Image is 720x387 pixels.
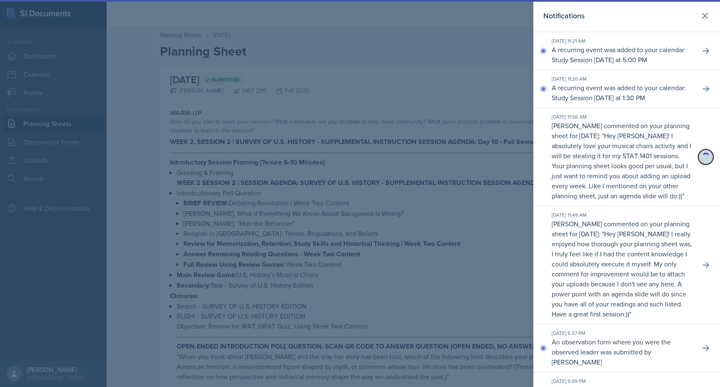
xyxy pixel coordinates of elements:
p: Hey [PERSON_NAME]! I really enjoyed how thorough your planning sheet was, I truly feel like if I ... [552,229,692,319]
div: [DATE] 11:20 AM [552,75,693,83]
div: [DATE] 11:56 AM [552,113,693,121]
div: [DATE] 11:21 AM [552,37,693,45]
div: [DATE] 5:37 PM [552,329,693,337]
div: [DATE] 5:09 PM [552,377,693,385]
h2: Notifications [543,10,585,22]
p: A recurring event was added to your calendar: Study Session [DATE] at 5:00 PM [552,45,693,65]
p: A recurring event was added to your calendar: Study Session [DATE] at 1:30 PM [552,83,693,103]
p: [PERSON_NAME] commented on your planning sheet for [DATE]: " " [552,121,693,201]
p: [PERSON_NAME] commented on your planning sheet for [DATE]: " " [552,219,693,319]
div: [DATE] 11:49 AM [552,211,693,219]
p: An observation form where you were the observed leader was submitted by [PERSON_NAME] [552,337,693,367]
p: Hey [PERSON_NAME]! I absolutely love your musical chairs activity and I will be stealing it for m... [552,131,691,200]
